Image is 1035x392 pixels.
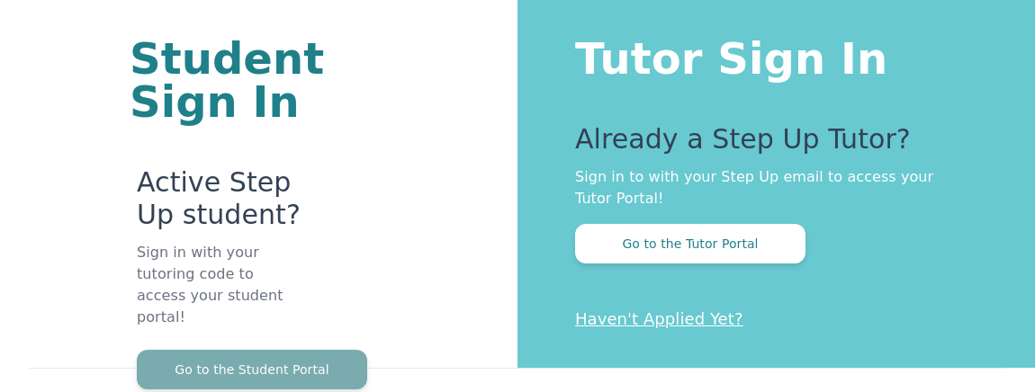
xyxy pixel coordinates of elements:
[130,37,301,123] h1: Student Sign In
[575,123,963,166] p: Already a Step Up Tutor?
[137,242,301,350] p: Sign in with your tutoring code to access your student portal!
[575,166,963,209] p: Sign in to with your Step Up email to access your Tutor Portal!
[137,350,367,389] button: Go to the Student Portal
[575,30,963,80] h1: Tutor Sign In
[575,224,805,263] button: Go to the Tutor Portal
[137,361,367,378] a: Go to the Student Portal
[575,309,743,328] a: Haven't Applied Yet?
[137,166,301,242] p: Active Step Up student?
[575,235,805,252] a: Go to the Tutor Portal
